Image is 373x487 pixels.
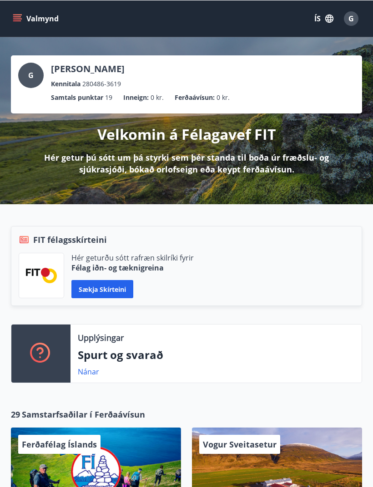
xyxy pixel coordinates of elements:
p: Inneign : [123,92,149,102]
span: G [348,13,354,23]
p: Spurt og svarað [78,347,354,362]
span: 0 kr. [151,92,164,102]
p: Velkomin á Félagavef FIT [97,124,276,144]
button: ÍS [309,10,338,26]
p: Félag iðn- og tæknigreina [71,262,194,272]
button: G [340,7,362,29]
span: 29 [11,408,20,420]
span: Vogur Sveitasetur [203,438,277,449]
button: menu [11,10,62,26]
p: Kennitala [51,79,81,89]
span: 19 [105,92,112,102]
span: 280486-3619 [82,79,121,89]
span: 0 kr. [217,92,230,102]
p: Upplýsingar [78,331,124,343]
p: Hér getur þú sótt um þá styrki sem þér standa til boða úr fræðslu- og sjúkrasjóði, bókað orlofsei... [25,151,348,175]
a: Nánar [78,366,99,376]
p: Hér geturðu sótt rafræn skilríki fyrir [71,252,194,262]
p: [PERSON_NAME] [51,62,125,75]
span: G [28,70,34,80]
span: Ferðafélag Íslands [22,438,97,449]
span: Samstarfsaðilar í Ferðaávísun [22,408,145,420]
img: FPQVkF9lTnNbbaRSFyT17YYeljoOGk5m51IhT0bO.png [26,267,57,282]
p: Samtals punktar [51,92,103,102]
p: Ferðaávísun : [175,92,215,102]
button: Sækja skírteini [71,280,133,298]
span: FIT félagsskírteini [33,233,107,245]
